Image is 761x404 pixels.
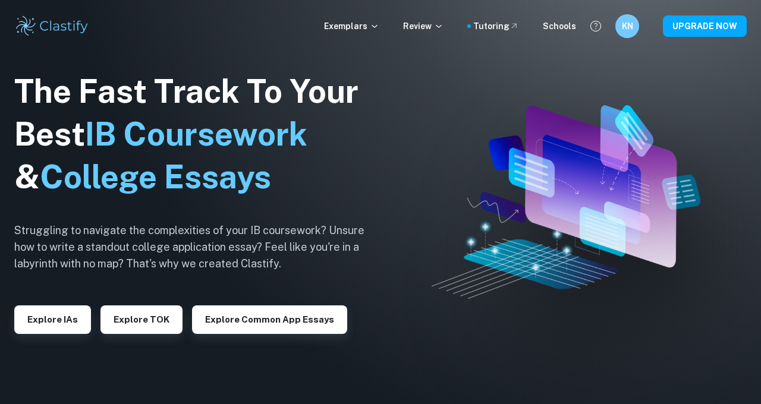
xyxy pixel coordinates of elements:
[621,20,634,33] h6: KN
[192,313,347,324] a: Explore Common App essays
[14,222,383,272] h6: Struggling to navigate the complexities of your IB coursework? Unsure how to write a standout col...
[100,305,183,334] button: Explore TOK
[100,313,183,324] a: Explore TOK
[14,14,90,38] img: Clastify logo
[14,70,383,198] h1: The Fast Track To Your Best &
[586,16,606,36] button: Help and Feedback
[663,15,747,37] button: UPGRADE NOW
[543,20,576,33] a: Schools
[324,20,379,33] p: Exemplars
[40,158,271,195] span: College Essays
[85,115,307,153] span: IB Coursework
[432,105,700,299] img: Clastify hero
[615,14,639,38] button: KN
[473,20,519,33] a: Tutoring
[192,305,347,334] button: Explore Common App essays
[14,305,91,334] button: Explore IAs
[14,313,91,324] a: Explore IAs
[403,20,444,33] p: Review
